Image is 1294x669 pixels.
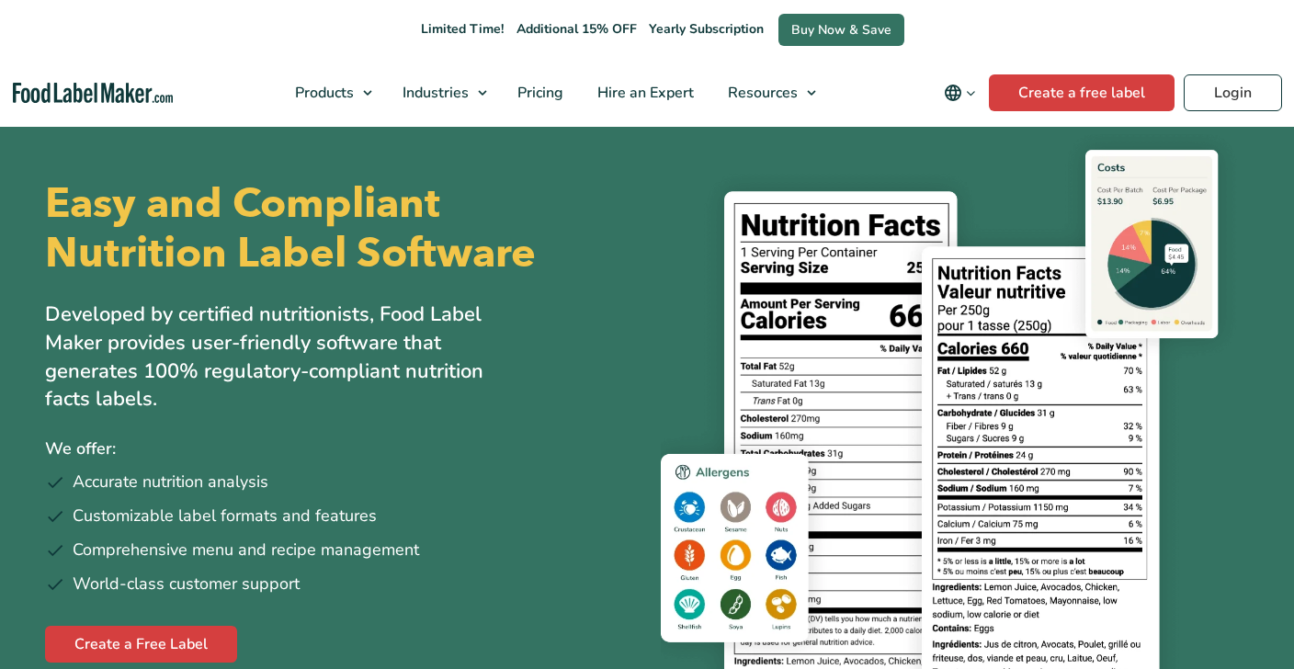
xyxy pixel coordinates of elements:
span: Pricing [512,83,565,103]
a: Login [1184,74,1282,111]
h1: Easy and Compliant Nutrition Label Software [45,179,631,278]
a: Buy Now & Save [778,14,904,46]
button: Change language [931,74,989,111]
span: Additional 15% OFF [512,17,641,42]
a: Create a Free Label [45,626,237,663]
span: Products [289,83,356,103]
p: Developed by certified nutritionists, Food Label Maker provides user-friendly software that gener... [45,300,523,414]
p: We offer: [45,436,633,462]
span: Accurate nutrition analysis [73,470,268,494]
span: Resources [722,83,800,103]
a: Hire an Expert [581,59,707,127]
span: World-class customer support [73,572,300,596]
span: Industries [397,83,471,103]
span: Comprehensive menu and recipe management [73,538,419,562]
a: Pricing [501,59,576,127]
a: Food Label Maker homepage [13,83,173,104]
a: Industries [386,59,496,127]
span: Limited Time! [421,20,504,38]
span: Hire an Expert [592,83,696,103]
a: Resources [711,59,825,127]
a: Create a free label [989,74,1175,111]
span: Yearly Subscription [649,20,764,38]
span: Customizable label formats and features [73,504,377,528]
a: Products [278,59,381,127]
